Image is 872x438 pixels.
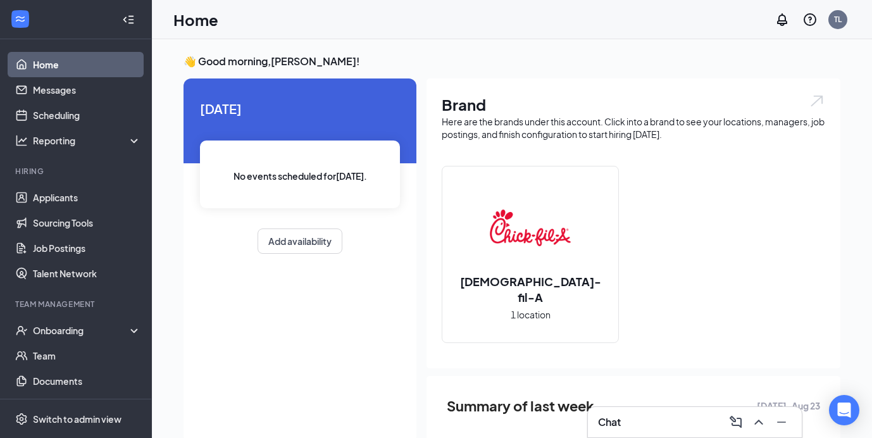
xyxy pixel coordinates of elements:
[809,94,825,108] img: open.6027fd2a22e1237b5b06.svg
[442,273,618,305] h2: [DEMOGRAPHIC_DATA]-fil-A
[33,103,141,128] a: Scheduling
[771,412,792,432] button: Minimize
[258,228,342,254] button: Add availability
[234,169,367,183] span: No events scheduled for [DATE] .
[15,134,28,147] svg: Analysis
[751,415,766,430] svg: ChevronUp
[33,324,130,337] div: Onboarding
[490,187,571,268] img: Chick-fil-A
[33,77,141,103] a: Messages
[33,413,121,425] div: Switch to admin view
[15,324,28,337] svg: UserCheck
[15,166,139,177] div: Hiring
[511,308,551,322] span: 1 location
[728,415,744,430] svg: ComposeMessage
[829,395,859,425] div: Open Intercom Messenger
[447,395,594,417] span: Summary of last week
[726,412,746,432] button: ComposeMessage
[14,13,27,25] svg: WorkstreamLogo
[834,14,842,25] div: TL
[598,415,621,429] h3: Chat
[173,9,218,30] h1: Home
[33,52,141,77] a: Home
[774,415,789,430] svg: Minimize
[33,261,141,286] a: Talent Network
[33,134,142,147] div: Reporting
[775,12,790,27] svg: Notifications
[200,99,400,118] span: [DATE]
[184,54,840,68] h3: 👋 Good morning, [PERSON_NAME] !
[802,12,818,27] svg: QuestionInfo
[749,412,769,432] button: ChevronUp
[442,115,825,141] div: Here are the brands under this account. Click into a brand to see your locations, managers, job p...
[33,343,141,368] a: Team
[33,368,141,394] a: Documents
[122,13,135,26] svg: Collapse
[442,94,825,115] h1: Brand
[33,185,141,210] a: Applicants
[757,399,820,413] span: [DATE] - Aug 23
[15,413,28,425] svg: Settings
[33,394,141,419] a: SurveysCrown
[15,299,139,310] div: Team Management
[33,210,141,235] a: Sourcing Tools
[33,235,141,261] a: Job Postings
